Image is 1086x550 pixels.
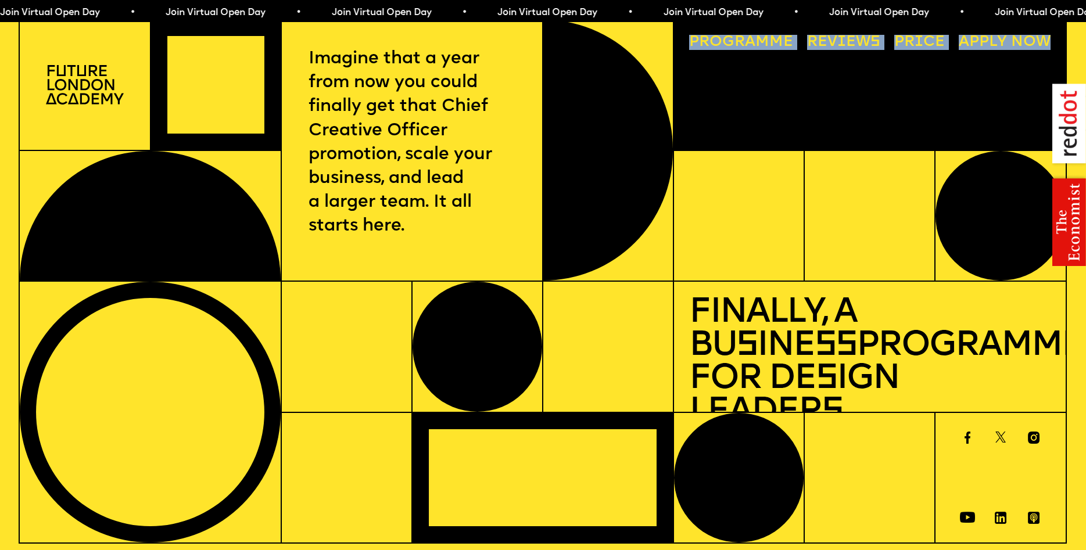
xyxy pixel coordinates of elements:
a: Apply now [951,27,1058,57]
span: s [816,362,837,397]
span: A [959,35,969,49]
a: Reviews [800,27,888,57]
span: • [296,8,301,17]
span: • [462,8,467,17]
a: Programme [682,27,801,57]
span: s [822,395,843,430]
span: • [628,8,633,17]
span: s [736,329,757,364]
span: • [130,8,135,17]
span: • [794,8,799,17]
p: Imagine that a year from now you could finally get that Chief Creative Officer promotion, scale y... [309,47,515,238]
span: • [959,8,965,17]
h1: Finally, a Bu ine Programme for De ign Leader [689,297,1051,429]
span: a [745,35,755,49]
a: Price [887,27,952,57]
span: ss [815,329,856,364]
